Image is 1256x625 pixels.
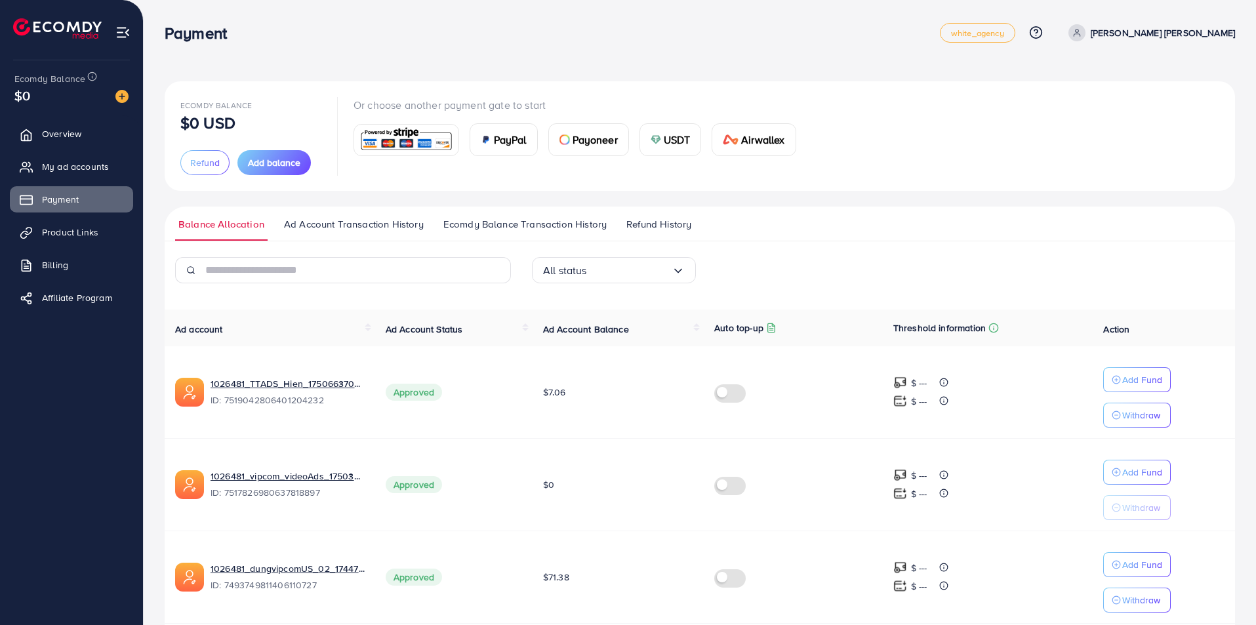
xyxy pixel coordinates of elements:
span: Approved [386,476,442,493]
p: $ --- [911,486,927,502]
span: Refund History [626,217,691,232]
p: $ --- [911,375,927,391]
a: cardPayoneer [548,123,629,156]
span: Ad Account Status [386,323,463,336]
span: Approved [386,569,442,586]
a: 1026481_dungvipcomUS_02_1744774713900 [211,562,365,575]
p: Add Fund [1122,372,1162,388]
img: top-up amount [893,561,907,575]
span: Affiliate Program [42,291,112,304]
button: Add Fund [1103,367,1171,392]
span: Ad account [175,323,223,336]
span: Ecomdy Balance Transaction History [443,217,607,232]
a: Overview [10,121,133,147]
span: white_agency [951,29,1004,37]
span: ID: 7517826980637818897 [211,486,365,499]
span: Action [1103,323,1129,336]
span: Payoneer [573,132,618,148]
img: ic-ads-acc.e4c84228.svg [175,378,204,407]
button: Withdraw [1103,495,1171,520]
a: 1026481_vipcom_videoAds_1750380509111 [211,470,365,483]
a: [PERSON_NAME] [PERSON_NAME] [1063,24,1235,41]
img: top-up amount [893,376,907,390]
img: ic-ads-acc.e4c84228.svg [175,470,204,499]
a: Billing [10,252,133,278]
span: Overview [42,127,81,140]
span: PayPal [494,132,527,148]
button: Refund [180,150,230,175]
img: card [559,134,570,145]
img: top-up amount [893,468,907,482]
button: Add balance [237,150,311,175]
span: Payment [42,193,79,206]
img: menu [115,25,131,40]
button: Withdraw [1103,403,1171,428]
img: ic-ads-acc.e4c84228.svg [175,563,204,592]
p: $ --- [911,578,927,594]
span: Ad Account Transaction History [284,217,424,232]
p: Or choose another payment gate to start [354,97,807,113]
img: card [723,134,739,145]
span: Airwallex [741,132,784,148]
span: $71.38 [543,571,569,584]
a: Product Links [10,219,133,245]
button: Withdraw [1103,588,1171,613]
div: Search for option [532,257,696,283]
span: $0 [543,478,554,491]
span: Product Links [42,226,98,239]
span: Billing [42,258,68,272]
a: Affiliate Program [10,285,133,311]
img: card [481,134,491,145]
div: <span class='underline'>1026481_vipcom_videoAds_1750380509111</span></br>7517826980637818897 [211,470,365,500]
p: Auto top-up [714,320,763,336]
span: Refund [190,156,220,169]
img: top-up amount [893,394,907,408]
img: logo [13,18,102,39]
span: Balance Allocation [178,217,264,232]
span: My ad accounts [42,160,109,173]
a: cardUSDT [639,123,702,156]
span: ID: 7519042806401204232 [211,393,365,407]
a: My ad accounts [10,153,133,180]
a: white_agency [940,23,1015,43]
button: Add Fund [1103,460,1171,485]
p: Add Fund [1122,464,1162,480]
p: $0 USD [180,115,235,131]
p: Add Fund [1122,557,1162,573]
span: $0 [14,86,30,105]
img: top-up amount [893,487,907,500]
button: Add Fund [1103,552,1171,577]
span: Ecomdy Balance [180,100,252,111]
p: $ --- [911,560,927,576]
img: top-up amount [893,579,907,593]
h3: Payment [165,24,237,43]
p: Threshold information [893,320,986,336]
div: <span class='underline'>1026481_TTADS_Hien_1750663705167</span></br>7519042806401204232 [211,377,365,407]
a: 1026481_TTADS_Hien_1750663705167 [211,377,365,390]
span: ID: 7493749811406110727 [211,578,365,592]
a: cardAirwallex [712,123,796,156]
a: cardPayPal [470,123,538,156]
span: Approved [386,384,442,401]
p: Withdraw [1122,407,1160,423]
img: image [115,90,129,103]
p: $ --- [911,468,927,483]
span: $7.06 [543,386,566,399]
img: card [651,134,661,145]
img: card [358,126,455,154]
input: Search for option [587,260,672,281]
span: USDT [664,132,691,148]
p: [PERSON_NAME] [PERSON_NAME] [1091,25,1235,41]
span: Add balance [248,156,300,169]
span: Ad Account Balance [543,323,629,336]
p: Withdraw [1122,592,1160,608]
div: <span class='underline'>1026481_dungvipcomUS_02_1744774713900</span></br>7493749811406110727 [211,562,365,592]
span: Ecomdy Balance [14,72,85,85]
p: Withdraw [1122,500,1160,515]
span: All status [543,260,587,281]
a: card [354,124,459,156]
p: $ --- [911,393,927,409]
a: Payment [10,186,133,212]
